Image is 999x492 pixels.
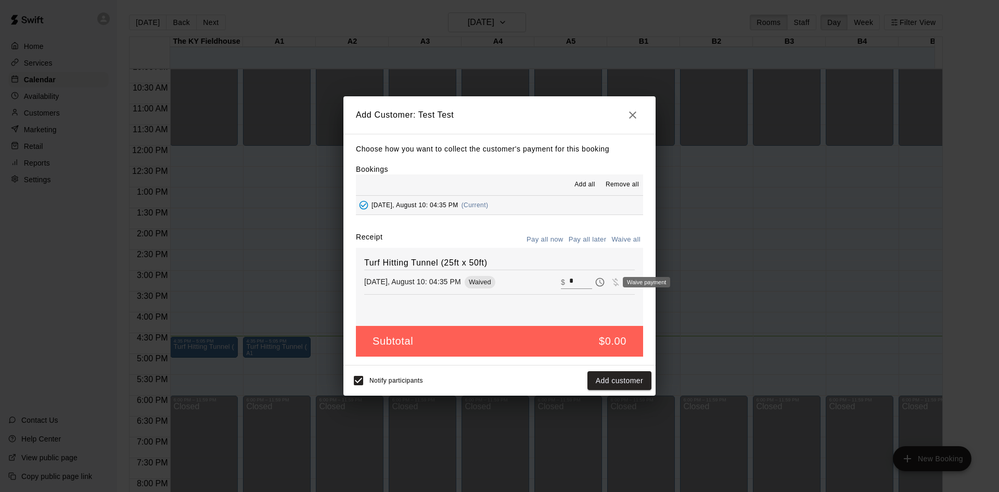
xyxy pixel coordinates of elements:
button: Pay all now [524,232,566,248]
button: Add customer [587,371,651,390]
p: Choose how you want to collect the customer's payment for this booking [356,143,643,156]
button: Add all [568,176,601,193]
span: [DATE], August 10: 04:35 PM [372,201,458,209]
h6: Turf Hitting Tunnel (25ft x 50ft) [364,256,635,270]
button: Waive all [609,232,643,248]
label: Bookings [356,165,388,173]
p: $ [561,277,565,287]
span: Pay later [592,277,608,286]
button: Added - Collect Payment [356,197,372,213]
h5: Subtotal [373,334,413,348]
label: Receipt [356,232,382,248]
span: Add all [574,180,595,190]
span: Waive payment [608,277,623,286]
button: Remove all [601,176,643,193]
h5: $0.00 [599,334,626,348]
button: Remove [623,274,639,290]
span: Waived [465,278,495,286]
div: Waive payment [623,277,670,287]
p: [DATE], August 10: 04:35 PM [364,276,461,287]
button: Added - Collect Payment[DATE], August 10: 04:35 PM(Current) [356,196,643,215]
span: Notify participants [369,377,423,384]
span: Remove all [606,180,639,190]
h2: Add Customer: Test Test [343,96,656,134]
button: Pay all later [566,232,609,248]
span: (Current) [462,201,489,209]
